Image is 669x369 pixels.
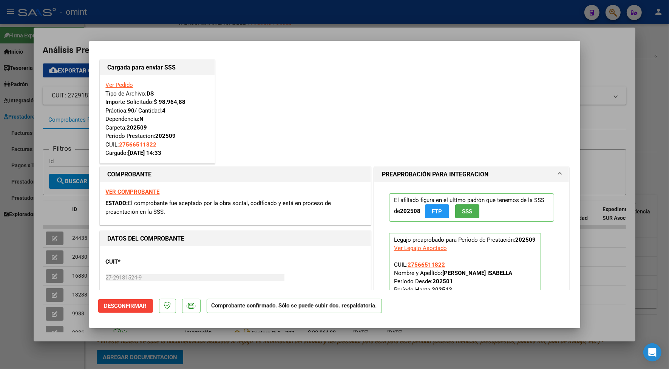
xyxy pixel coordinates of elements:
[119,141,157,148] span: 27566511822
[128,150,162,156] strong: [DATE] 14:33
[394,244,447,252] div: Ver Legajo Asociado
[382,170,488,179] h1: PREAPROBACIÓN PARA INTEGRACION
[106,258,184,266] p: CUIT
[106,81,209,157] div: Tipo de Archivo: Importe Solicitado: Práctica: / Cantidad: Dependencia: Carpeta: Período Prestaci...
[432,208,442,215] span: FTP
[108,63,207,72] h1: Cargada para enviar SSS
[106,200,331,215] span: El comprobante fue aceptado por la obra social, codificado y está en proceso de presentación en l...
[162,107,166,114] strong: 4
[106,188,160,195] a: VER COMPROBANTE
[389,233,541,314] p: Legajo preaprobado para Período de Prestación:
[147,90,154,97] strong: DS
[432,286,452,293] strong: 202512
[394,261,513,310] span: CUIL: Nombre y Apellido: Período Desde: Período Hasta: Admite Dependencia:
[455,204,479,218] button: SSS
[140,116,144,122] strong: N
[106,82,133,88] a: Ver Pedido
[425,204,449,218] button: FTP
[106,200,128,207] span: ESTADO:
[108,235,185,242] strong: DATOS DEL COMPROBANTE
[400,208,420,215] strong: 202508
[104,303,147,309] span: Desconfirmar
[374,167,569,182] mat-expansion-panel-header: PREAPROBACIÓN PARA INTEGRACION
[408,261,445,268] span: 27566511822
[128,107,135,114] strong: 90
[108,171,152,178] strong: COMPROBANTE
[374,182,569,331] div: PREAPROBACIÓN PARA INTEGRACION
[462,208,472,215] span: SSS
[516,236,536,243] strong: 202509
[98,299,153,313] button: Desconfirmar
[442,270,513,276] strong: [PERSON_NAME] ISABELLA
[433,278,453,285] strong: 202501
[156,133,176,139] strong: 202509
[643,343,661,361] div: Open Intercom Messenger
[389,193,555,222] p: El afiliado figura en el ultimo padrón que tenemos de la SSS de
[207,299,382,313] p: Comprobante confirmado. Sólo se puede subir doc. respaldatoria.
[127,124,147,131] strong: 202509
[154,99,186,105] strong: $ 98.964,88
